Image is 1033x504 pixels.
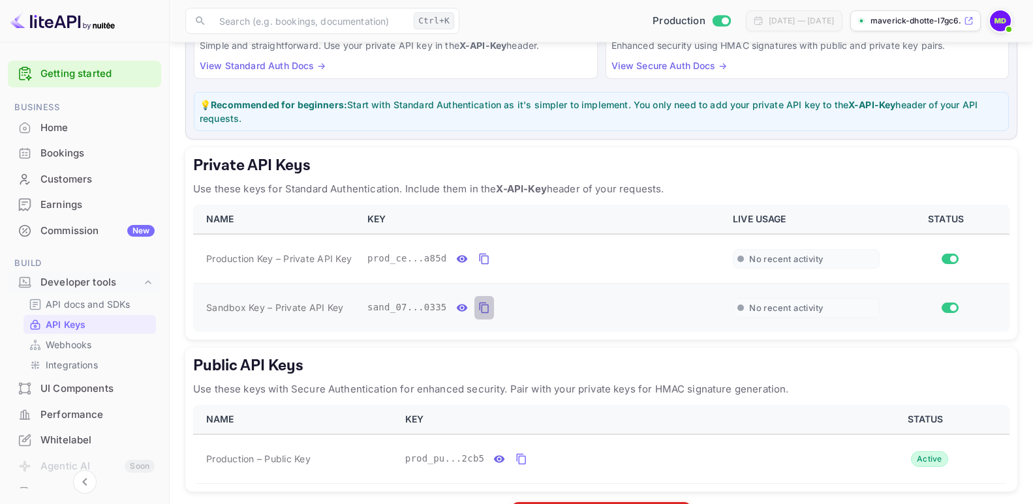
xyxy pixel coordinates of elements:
p: Enhanced security using HMAC signatures with public and private key pairs. [611,38,1004,52]
div: Developer tools [8,271,161,294]
div: Bookings [40,146,155,161]
div: API Keys [23,315,156,334]
span: Production [653,14,705,29]
p: maverick-dhotte-l7gc6.... [871,15,961,27]
div: Customers [40,172,155,187]
div: Webhooks [23,335,156,354]
a: Integrations [29,358,151,372]
a: API docs and SDKs [29,297,151,311]
th: LIVE USAGE [725,205,887,234]
p: API docs and SDKs [46,297,131,311]
p: Simple and straightforward. Use your private API key in the header. [200,38,592,52]
div: Integrations [23,355,156,374]
a: Whitelabel [8,428,161,452]
span: sand_07...0335 [367,301,447,314]
a: Customers [8,167,161,191]
table: private api keys table [193,205,1010,332]
th: STATUS [846,405,1010,434]
a: Bookings [8,141,161,165]
span: Sandbox Key – Private API Key [206,301,343,314]
p: Use these keys with Secure Authentication for enhanced security. Pair with your private keys for ... [193,381,1010,397]
div: Home [40,121,155,136]
div: Ctrl+K [414,12,454,29]
p: API Keys [46,318,85,331]
span: Production – Public Key [206,452,311,466]
span: prod_ce...a85d [367,252,447,265]
a: CommissionNew [8,218,161,243]
span: Build [8,256,161,271]
span: prod_pu...2cb5 [405,452,485,466]
strong: X-API-Key [496,183,546,195]
strong: X-API-Key [459,40,506,51]
div: Developer tools [40,275,142,290]
strong: X-API-Key [848,99,895,110]
a: Earnings [8,192,161,216]
th: NAME [193,405,397,434]
div: UI Components [8,376,161,402]
img: LiteAPI logo [10,10,115,31]
div: Customers [8,167,161,192]
span: Production Key – Private API Key [206,252,352,265]
table: public api keys table [193,405,1010,484]
p: Use these keys for Standard Authentication. Include them in the header of your requests. [193,181,1010,197]
div: Whitelabel [8,428,161,453]
div: [DATE] — [DATE] [769,15,834,27]
p: Integrations [46,358,98,372]
div: Active [911,451,948,467]
div: Earnings [40,198,155,213]
div: Earnings [8,192,161,218]
div: Commission [40,224,155,239]
h5: Private API Keys [193,155,1010,176]
div: Performance [8,402,161,428]
span: No recent activity [749,303,823,314]
span: No recent activity [749,254,823,265]
div: Home [8,115,161,141]
th: NAME [193,205,360,234]
img: Maverick Dhotte [990,10,1011,31]
div: API docs and SDKs [23,295,156,314]
span: Business [8,100,161,115]
th: STATUS [887,205,1010,234]
th: KEY [360,205,725,234]
div: Getting started [8,61,161,87]
a: View Standard Auth Docs → [200,60,326,71]
input: Search (e.g. bookings, documentation) [211,8,409,34]
div: Bookings [8,141,161,166]
a: Home [8,115,161,140]
button: Collapse navigation [73,470,97,494]
div: API Logs [40,486,155,501]
h5: Public API Keys [193,355,1010,376]
a: Getting started [40,67,155,82]
div: New [127,225,155,237]
strong: Recommended for beginners: [211,99,347,110]
a: Performance [8,402,161,426]
div: Whitelabel [40,433,155,448]
a: View Secure Auth Docs → [611,60,727,71]
th: KEY [397,405,846,434]
div: UI Components [40,381,155,396]
div: CommissionNew [8,218,161,244]
a: API Keys [29,318,151,331]
div: Switch to Sandbox mode [647,14,735,29]
a: Webhooks [29,338,151,351]
p: 💡 Start with Standard Authentication as it's simpler to implement. You only need to add your priv... [200,98,1003,125]
div: Performance [40,408,155,422]
a: UI Components [8,376,161,400]
p: Webhooks [46,338,91,351]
